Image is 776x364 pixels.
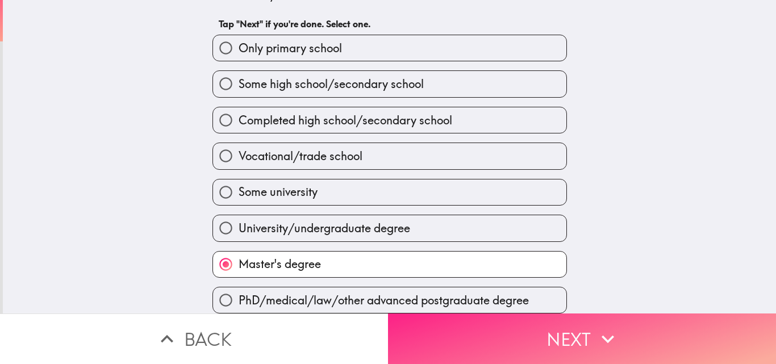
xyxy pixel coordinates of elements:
span: Vocational/trade school [239,148,362,164]
h6: Tap "Next" if you're done. Select one. [219,18,561,30]
button: Master's degree [213,252,566,277]
span: Master's degree [239,256,321,272]
span: University/undergraduate degree [239,220,410,236]
span: Some high school/secondary school [239,76,424,92]
button: Some university [213,179,566,205]
span: Only primary school [239,40,342,56]
button: University/undergraduate degree [213,215,566,241]
button: Only primary school [213,35,566,61]
span: Some university [239,184,318,200]
span: Completed high school/secondary school [239,112,452,128]
button: Some high school/secondary school [213,71,566,97]
button: Next [388,313,776,364]
button: PhD/medical/law/other advanced postgraduate degree [213,287,566,313]
button: Vocational/trade school [213,143,566,169]
button: Completed high school/secondary school [213,107,566,133]
span: PhD/medical/law/other advanced postgraduate degree [239,292,529,308]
